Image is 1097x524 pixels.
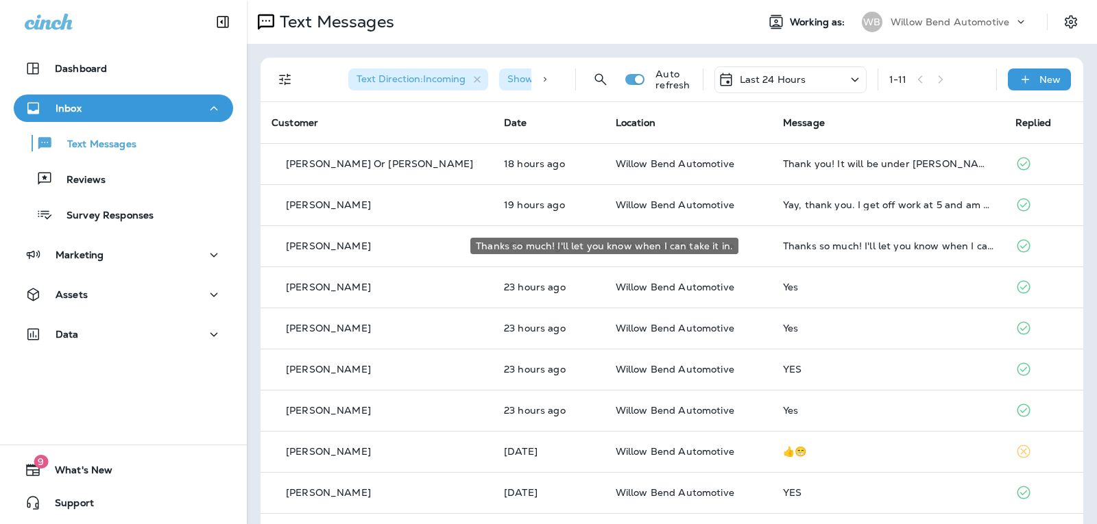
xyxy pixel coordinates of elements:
p: [PERSON_NAME] [286,364,371,375]
p: Aug 14, 2025 12:01 PM [504,405,594,416]
span: Message [783,116,825,129]
div: YES [783,364,993,375]
button: Text Messages [14,129,233,158]
button: Marketing [14,241,233,269]
div: 👍😁 [783,446,993,457]
p: Aug 14, 2025 12:16 PM [504,323,594,334]
span: Willow Bend Automotive [616,199,734,211]
span: Willow Bend Automotive [616,158,734,170]
p: Text Messages [53,138,136,151]
p: Willow Bend Automotive [891,16,1009,27]
div: Text Direction:Incoming [348,68,488,90]
button: 9What's New [14,456,233,484]
span: Location [616,116,655,129]
span: Willow Bend Automotive [616,363,734,375]
button: Data [14,321,233,348]
div: Thank you! It will be under Kaylee Tegeler. She'll see you on Monday! [783,158,993,169]
button: Filters [272,66,299,93]
span: Willow Bend Automotive [616,322,734,334]
p: Aug 14, 2025 12:26 PM [504,282,594,292]
div: WB [862,12,882,32]
p: Last 24 Hours [740,74,806,85]
p: [PERSON_NAME] [286,323,371,334]
p: [PERSON_NAME] [286,487,371,498]
p: Assets [56,289,88,300]
button: Survey Responses [14,200,233,229]
p: Inbox [56,103,82,114]
div: Yay, thank you. I get off work at 5 and am only a few minutes away. You are open until 5:30 right? [783,199,993,210]
div: 1 - 11 [889,74,907,85]
p: [PERSON_NAME] [286,446,371,457]
p: [PERSON_NAME] [286,282,371,292]
p: Aug 14, 2025 12:06 PM [504,364,594,375]
p: Aug 14, 2025 05:13 PM [504,158,594,169]
button: Dashboard [14,55,233,82]
span: Support [41,497,94,514]
span: Willow Bend Automotive [616,281,734,293]
p: [PERSON_NAME] [286,405,371,416]
p: New [1039,74,1061,85]
p: Marketing [56,249,104,260]
p: Aug 14, 2025 03:56 PM [504,199,594,210]
p: Reviews [53,174,106,187]
button: Reviews [14,164,233,193]
span: Show Start/Stop/Unsubscribe : true [507,73,673,85]
span: Date [504,116,527,129]
span: Text Direction : Incoming [357,73,466,85]
span: What's New [41,464,112,481]
p: Auto refresh [655,68,691,90]
div: Thanks so much! I'll let you know when I can take it in. [783,240,993,251]
button: Search Messages [587,66,614,93]
div: Thanks so much! I'll let you know when I can take it in. [470,238,738,254]
p: Survey Responses [53,210,154,223]
div: Yes [783,282,993,292]
p: Dashboard [55,63,107,74]
p: Data [56,329,79,340]
button: Settings [1059,10,1083,34]
span: Replied [1015,116,1051,129]
span: Willow Bend Automotive [616,445,734,458]
p: Aug 14, 2025 11:41 AM [504,446,594,457]
div: Yes [783,323,993,334]
div: Show Start/Stop/Unsubscribe:true [499,68,695,90]
span: Working as: [790,16,848,28]
p: Aug 14, 2025 11:35 AM [504,487,594,498]
p: [PERSON_NAME] [286,240,371,251]
p: [PERSON_NAME] [286,199,371,210]
button: Support [14,489,233,516]
button: Collapse Sidebar [204,8,242,36]
span: Customer [272,116,318,129]
span: 9 [34,455,48,469]
span: Willow Bend Automotive [616,486,734,499]
div: YES [783,487,993,498]
button: Assets [14,281,233,308]
span: Willow Bend Automotive [616,404,734,416]
p: [PERSON_NAME] Or [PERSON_NAME] [286,158,473,169]
div: Yes [783,405,993,416]
button: Inbox [14,95,233,122]
p: Text Messages [274,12,394,32]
